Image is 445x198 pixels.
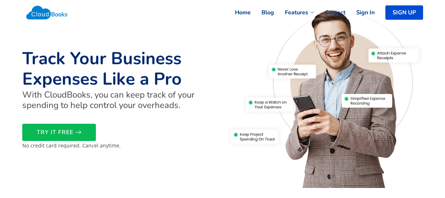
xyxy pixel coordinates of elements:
span: Features [285,8,308,17]
a: SIGN UP [385,5,423,20]
h4: With CloudBooks, you can keep track of your spending to help control your overheads. [22,90,218,110]
a: Contact [314,5,346,20]
a: Home [224,5,251,20]
small: No credit card required. Cancel anytime. [22,142,121,149]
a: Blog [251,5,274,20]
a: TRY IT FREE [22,124,96,141]
a: Features [274,5,314,20]
h1: Track Your Business Expenses Like a Pro [22,48,218,90]
img: Cloudbooks Logo [22,2,71,23]
a: Sign In [346,5,375,20]
img: Track Your Business Expenses Like a Pro [227,10,423,188]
